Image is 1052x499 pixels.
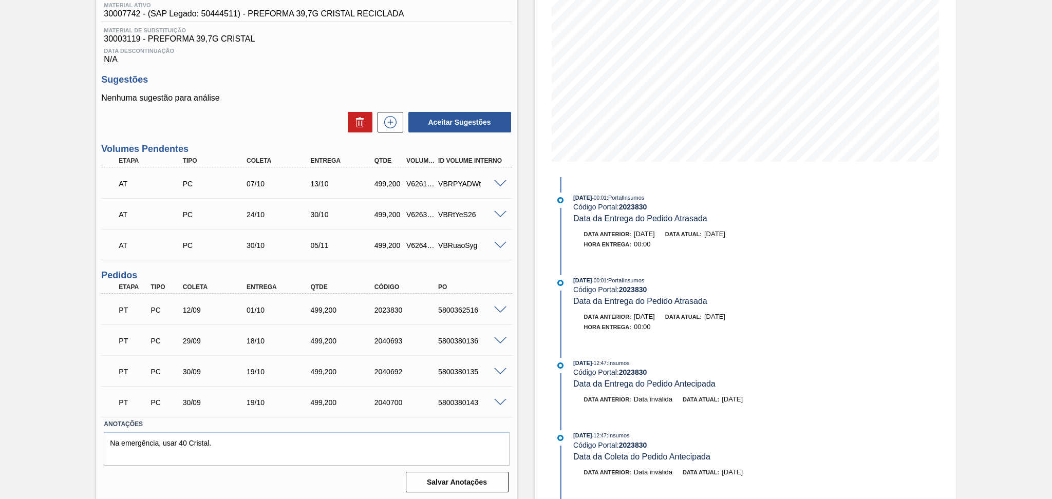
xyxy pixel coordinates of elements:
div: Aguardando Informações de Transporte [116,172,188,195]
div: 499,200 [308,398,380,407]
span: 00:00 [634,323,651,331]
div: 499,200 [372,180,405,188]
div: V626370 [404,210,437,219]
div: 07/10/2025 [244,180,316,188]
div: 30/10/2025 [244,241,316,249]
span: - 00:01 [592,195,607,201]
div: Código Portal: [573,441,817,449]
span: 30003119 - PREFORMA 39,7G CRISTAL [104,34,509,44]
h3: Sugestões [101,74,512,85]
div: Pedido de Compra [180,180,252,188]
div: VBRPYADWt [436,180,508,188]
div: 499,200 [308,368,380,376]
div: Pedido de Compra [148,398,181,407]
div: 5800380136 [436,337,508,345]
span: [DATE] [573,195,592,201]
div: 499,200 [372,241,405,249]
div: Pedido em Trânsito [116,330,149,352]
span: [DATE] [634,313,655,320]
span: [DATE] [573,360,592,366]
span: Hora Entrega : [584,241,632,247]
span: 00:00 [634,240,651,248]
strong: 2023830 [619,285,647,294]
div: 2040693 [372,337,444,345]
div: Coleta [180,283,252,291]
div: Aguardando Informações de Transporte [116,234,188,257]
div: PO [436,283,508,291]
div: 05/11/2025 [308,241,380,249]
div: Etapa [116,283,149,291]
span: [DATE] [722,468,743,476]
div: 2023830 [372,306,444,314]
span: [DATE] [573,432,592,438]
span: [DATE] [704,313,725,320]
span: : Insumos [607,432,630,438]
div: Pedido de Compra [180,241,252,249]
span: Data atual: [665,231,702,237]
span: Data anterior: [584,469,631,475]
span: Data anterior: [584,314,631,320]
span: Data da Entrega do Pedido Atrasada [573,214,707,223]
span: Material de Substituição [104,27,509,33]
h3: Pedidos [101,270,512,281]
div: Tipo [180,157,252,164]
div: Entrega [308,157,380,164]
div: Tipo [148,283,181,291]
strong: 2023830 [619,368,647,376]
span: : PortalInsumos [607,195,644,201]
span: Data inválida [634,468,672,476]
div: 2040700 [372,398,444,407]
div: 30/09/2025 [180,368,252,376]
p: AT [119,180,185,188]
span: Data Descontinuação [104,48,509,54]
div: Aguardando Informações de Transporte [116,203,188,226]
div: 24/10/2025 [244,210,316,219]
span: Data atual: [665,314,702,320]
div: V626191 [404,180,437,188]
div: Código Portal: [573,285,817,294]
p: PT [119,306,147,314]
div: 12/09/2025 [180,306,252,314]
span: Data atual: [683,396,719,402]
div: 30/10/2025 [308,210,380,219]
div: Código Portal: [573,368,817,376]
div: 19/10/2025 [244,368,316,376]
span: Material ativo [104,2,404,8]
div: Qtde [308,283,380,291]
h3: Volumes Pendentes [101,144,512,155]
div: N/A [101,44,512,64]
img: atual [557,435,563,441]
div: 5800380143 [436,398,508,407]
div: Id Volume Interno [436,157,508,164]
div: Código Portal: [573,203,817,211]
span: [DATE] [704,230,725,238]
div: 499,200 [372,210,405,219]
p: PT [119,368,147,376]
div: Pedido de Compra [180,210,252,219]
span: Data anterior: [584,396,631,402]
div: Nova sugestão [372,112,403,132]
span: : Insumos [607,360,630,366]
span: [DATE] [573,277,592,283]
div: 5800380135 [436,368,508,376]
div: Etapa [116,157,188,164]
span: [DATE] [722,395,743,403]
div: Qtde [372,157,405,164]
div: Pedido de Compra [148,337,181,345]
div: Entrega [244,283,316,291]
div: Pedido em Trânsito [116,391,149,414]
span: Data atual: [683,469,719,475]
div: 499,200 [308,306,380,314]
p: PT [119,398,147,407]
div: V626414 [404,241,437,249]
div: Pedido em Trânsito [116,299,149,321]
div: VBRtYeS26 [436,210,508,219]
button: Aceitar Sugestões [408,112,511,132]
div: Pedido em Trânsito [116,360,149,383]
textarea: Na emergência, usar 40 Cristal. [104,432,509,466]
div: Pedido de Compra [148,306,181,314]
div: 01/10/2025 [244,306,316,314]
span: Data da Entrega do Pedido Atrasada [573,297,707,305]
span: Data anterior: [584,231,631,237]
button: Salvar Anotações [406,472,509,492]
